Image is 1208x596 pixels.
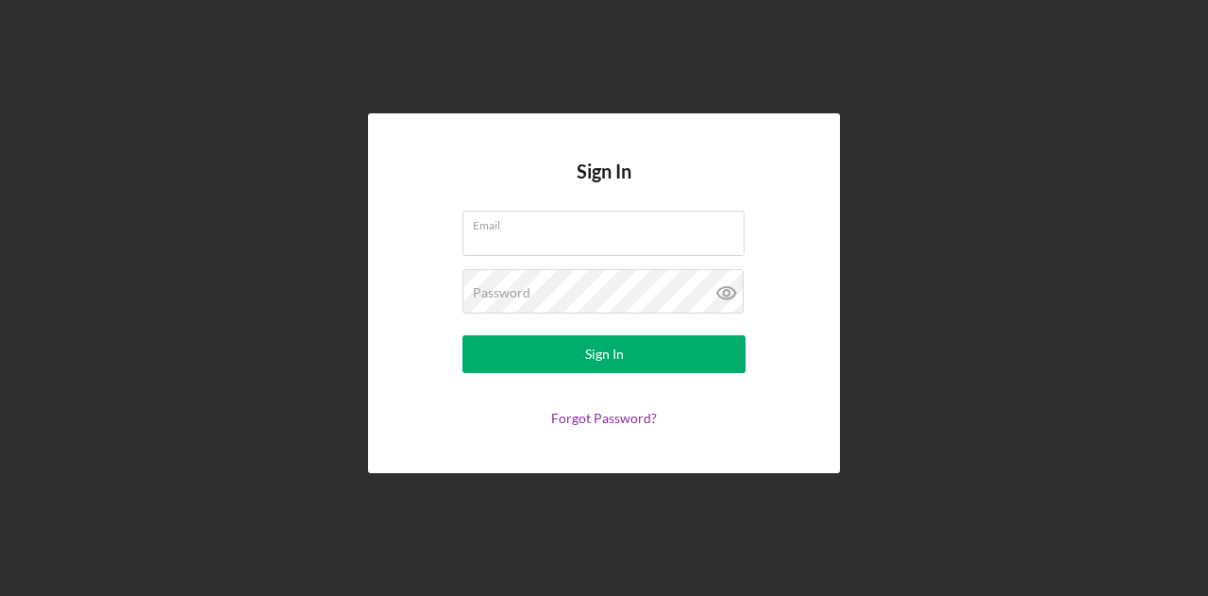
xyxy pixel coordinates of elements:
button: Sign In [462,335,746,373]
div: Sign In [585,335,624,373]
h4: Sign In [577,161,631,211]
a: Forgot Password? [551,410,657,426]
label: Email [473,212,745,232]
label: Password [473,285,530,300]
